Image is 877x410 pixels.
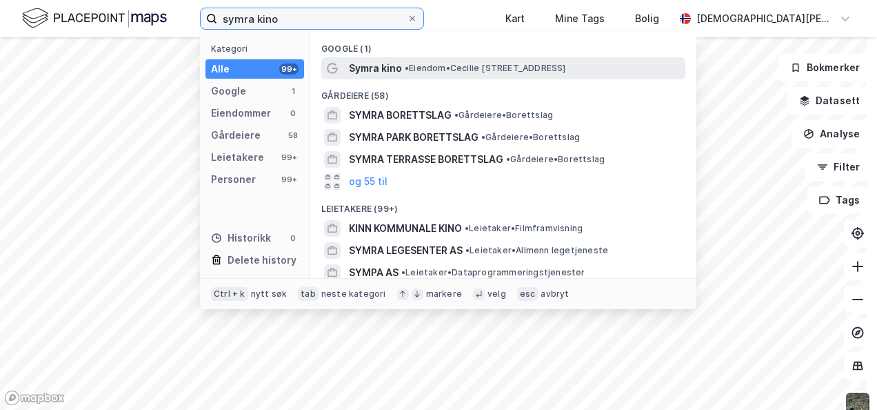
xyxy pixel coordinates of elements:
div: Google [211,83,246,99]
span: Leietaker • Filmframvisning [465,223,583,234]
span: • [465,223,469,233]
span: • [401,267,405,277]
button: og 55 til [349,173,387,190]
span: • [481,132,485,142]
button: Bokmerker [778,54,871,81]
div: markere [426,289,462,300]
div: [DEMOGRAPHIC_DATA][PERSON_NAME] [696,10,834,27]
div: Personer [211,171,256,188]
span: Eiendom • Cecilie [STREET_ADDRESS] [405,63,566,74]
div: neste kategori [321,289,386,300]
div: Kart [505,10,525,27]
div: 99+ [279,152,299,163]
div: Bolig [635,10,659,27]
div: Delete history [228,252,296,269]
span: SYMRA BORETTSLAG [349,107,452,124]
div: velg [487,289,506,300]
span: Gårdeiere • Borettslag [454,110,553,121]
div: 99+ [279,174,299,185]
div: Ctrl + k [211,287,248,301]
div: avbryt [541,289,569,300]
span: SYMPA AS [349,264,399,281]
div: 0 [288,233,299,244]
div: Mine Tags [555,10,605,27]
div: nytt søk [251,289,288,300]
a: Mapbox homepage [4,390,65,406]
span: Gårdeiere • Borettslag [481,132,580,143]
div: esc [517,287,538,301]
span: KINN KOMMUNALE KINO [349,220,462,237]
span: SYMRA LEGESENTER AS [349,242,463,259]
span: • [454,110,458,120]
button: Filter [805,153,871,181]
span: SYMRA PARK BORETTSLAG [349,129,478,146]
div: tab [298,287,319,301]
button: Datasett [787,87,871,115]
span: Gårdeiere • Borettslag [506,154,605,165]
div: 1 [288,86,299,97]
div: Gårdeiere (58) [310,79,696,104]
span: • [465,245,470,255]
div: 99+ [279,64,299,75]
button: Tags [807,186,871,214]
div: Leietakere (99+) [310,193,696,217]
div: Kategori [211,43,304,54]
button: Analyse [792,120,871,148]
iframe: Chat Widget [808,344,877,410]
div: Alle [211,61,230,77]
span: SYMRA TERRASSE BORETTSLAG [349,151,503,168]
div: Google (1) [310,32,696,57]
div: Eiendommer [211,105,271,121]
span: Symra kino [349,60,402,77]
div: Historikk [211,230,271,246]
div: Gårdeiere [211,127,261,144]
img: logo.f888ab2527a4732fd821a326f86c7f29.svg [22,6,167,30]
div: 0 [288,108,299,119]
span: Leietaker • Allmenn legetjeneste [465,245,608,256]
input: Søk på adresse, matrikkel, gårdeiere, leietakere eller personer [217,8,407,29]
span: Leietaker • Dataprogrammeringstjenester [401,267,585,278]
div: Leietakere [211,149,264,166]
span: • [405,63,409,73]
div: 58 [288,130,299,141]
span: • [506,154,510,164]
